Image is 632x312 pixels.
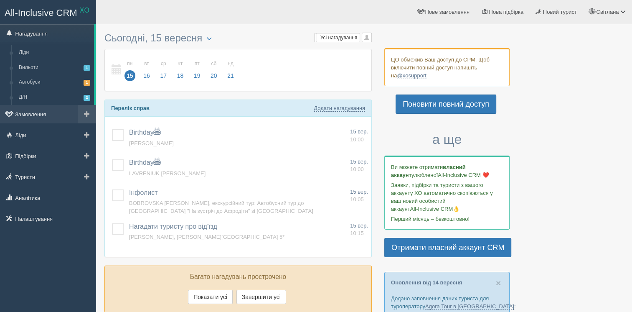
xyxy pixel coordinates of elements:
a: нд 21 [223,56,236,84]
a: чт 18 [173,56,188,84]
button: Завершити усі [236,290,286,304]
a: LAVRENIUK [PERSON_NAME] [129,170,206,176]
p: Багато нагадувань прострочено [111,272,365,282]
span: 15 вер. [350,128,368,135]
a: Автобуси1 [15,75,94,90]
a: пт 19 [189,56,205,84]
a: Agora Tour в [GEOGRAPHIC_DATA] [425,303,514,310]
p: Додано заповнення даних туриста для туроператору : [391,294,503,310]
small: ср [158,60,169,67]
a: 15 вер. 10:15 [350,222,368,238]
a: ср 17 [155,56,171,84]
a: Ліди [15,45,94,60]
span: Нове замовлення [425,9,469,15]
span: 15 [124,70,135,81]
a: Birthday [129,129,160,136]
a: BOBROVSKA [PERSON_NAME], екскурсійний тур: Автобусний тур до [GEOGRAPHIC_DATA] "На зустріч до Афр... [129,200,313,214]
a: [PERSON_NAME], [PERSON_NAME][GEOGRAPHIC_DATA] 5* [129,234,284,240]
span: 1 [84,65,90,71]
sup: XO [80,7,89,14]
h3: а ще [384,132,510,147]
a: 15 вер. 10:00 [350,158,368,174]
span: 10:05 [350,196,364,202]
span: All-Inclusive CRM ❤️ [438,172,489,178]
span: 10:00 [350,136,364,143]
span: 10:00 [350,166,364,172]
a: @xosupport [397,72,426,79]
a: пн 15 [122,56,138,84]
a: сб 20 [206,56,222,84]
a: 15 вер. 10:05 [350,188,368,204]
span: 15 вер. [350,189,368,195]
a: Д/Н2 [15,90,94,105]
span: Усі нагадування [320,35,358,41]
small: сб [208,60,219,67]
p: Заявки, підбірки та туристи з вашого аккаунту ХО автоматично скопіюються у ваш новий особистий ак... [391,181,503,213]
span: 2 [84,95,90,100]
a: Інфолист [129,189,158,196]
span: Новий турист [543,9,577,15]
span: 21 [225,70,236,81]
a: 15 вер. 10:00 [350,128,368,143]
b: власний аккаунт [391,164,466,178]
h3: Сьогодні, 15 вересня [104,33,372,45]
span: 18 [175,70,186,81]
small: пт [192,60,203,67]
a: Вильоти1 [15,60,94,75]
small: чт [175,60,186,67]
p: Ви можете отримати улюбленої [391,163,503,179]
button: Close [496,279,501,287]
span: Нова підбірка [489,9,523,15]
small: пн [124,60,135,67]
b: Перелік справ [111,105,150,111]
a: Отримати власний аккаунт CRM [384,238,511,257]
a: Нагадати туристу про від'їзд [129,223,217,230]
div: ЦО обмежив Ваш доступ до СРМ. Щоб включити повний доступ напишіть на [384,48,510,86]
small: нд [225,60,236,67]
span: 15 вер. [350,222,368,229]
button: Показати усі [188,290,233,304]
span: 10:15 [350,230,364,236]
span: All-Inclusive CRM [5,8,77,18]
span: Світлана [596,9,619,15]
span: 20 [208,70,219,81]
a: Birthday [129,159,160,166]
a: Поновити повний доступ [396,95,496,114]
a: Оновлення від 14 вересня [391,279,462,286]
span: 15 вер. [350,159,368,165]
a: [PERSON_NAME] [129,140,174,146]
span: All-Inclusive CRM👌 [410,206,460,212]
p: Перший місяць – безкоштовно! [391,215,503,223]
span: 19 [192,70,203,81]
span: 17 [158,70,169,81]
span: 16 [141,70,152,81]
a: вт 16 [139,56,155,84]
small: вт [141,60,152,67]
span: 1 [84,80,90,85]
span: × [496,278,501,288]
a: Додати нагадування [314,105,365,112]
a: All-Inclusive CRM XO [0,0,96,23]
